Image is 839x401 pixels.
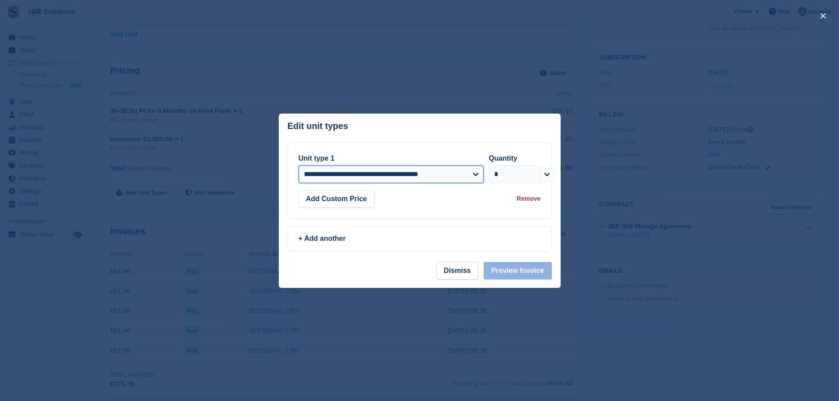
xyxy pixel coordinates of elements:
[484,262,551,280] button: Preview Invoice
[489,155,517,162] label: Quantity
[299,155,335,162] label: Unit type 1
[517,194,540,203] div: Remove
[299,190,375,208] button: Add Custom Price
[299,233,541,244] div: + Add another
[288,121,348,131] p: Edit unit types
[288,226,552,251] a: + Add another
[816,9,830,23] button: close
[436,262,478,280] button: Dismiss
